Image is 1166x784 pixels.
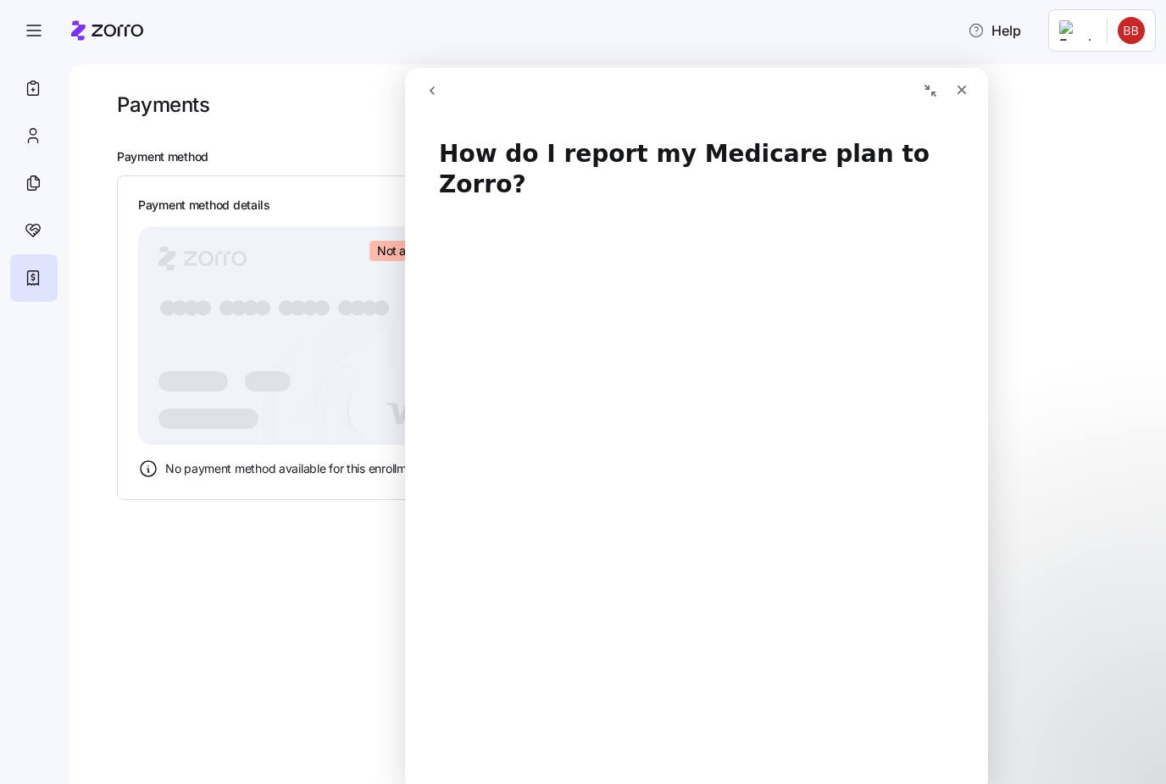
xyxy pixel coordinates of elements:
[313,296,332,320] tspan: ●
[360,296,380,320] tspan: ●
[348,296,368,320] tspan: ●
[218,296,237,320] tspan: ●
[182,296,202,320] tspan: ●
[165,460,492,477] span: No payment method available for this enrollment at this point.
[158,296,178,320] tspan: ●
[230,296,249,320] tspan: ●
[1059,20,1093,41] img: Employer logo
[301,296,320,320] tspan: ●
[117,92,209,118] h1: Payments
[968,20,1021,41] span: Help
[954,14,1035,47] button: Help
[117,149,1142,165] h2: Payment method
[170,296,190,320] tspan: ●
[1118,17,1145,44] img: f5ebfcef32fa0adbb4940a66d692dbe2
[277,296,297,320] tspan: ●
[138,197,270,214] h3: Payment method details
[336,296,356,320] tspan: ●
[372,296,391,320] tspan: ●
[377,243,445,259] span: Not available
[289,296,308,320] tspan: ●
[253,296,273,320] tspan: ●
[194,296,214,320] tspan: ●
[242,296,261,320] tspan: ●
